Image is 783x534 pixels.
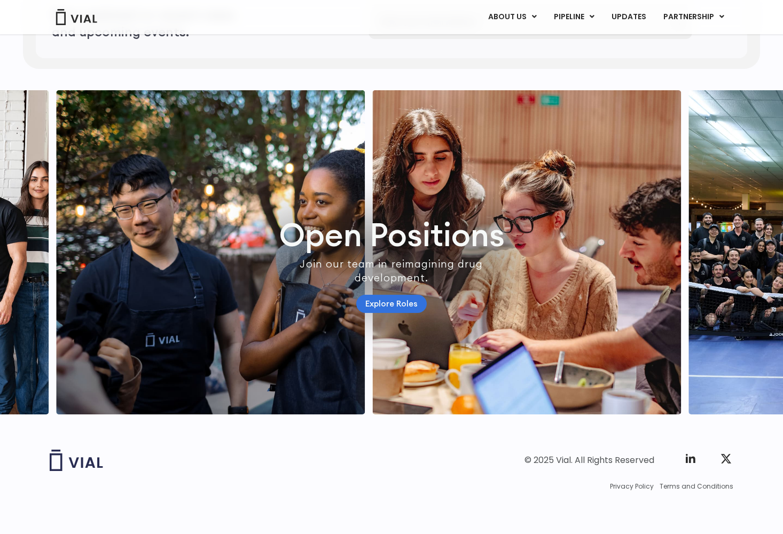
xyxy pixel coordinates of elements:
[56,90,365,414] div: 1 / 7
[655,8,733,26] a: PARTNERSHIPMenu Toggle
[524,454,654,466] div: © 2025 Vial. All Rights Reserved
[603,8,654,26] a: UPDATES
[610,482,654,491] a: Privacy Policy
[480,8,545,26] a: ABOUT USMenu Toggle
[50,450,103,471] img: Vial logo wih "Vial" spelled out
[545,8,602,26] a: PIPELINEMenu Toggle
[372,90,681,414] div: 2 / 7
[56,90,365,414] img: http://Group%20of%20people%20smiling%20wearing%20aprons
[356,295,427,313] a: Explore Roles
[55,9,98,25] img: Vial Logo
[660,482,733,491] a: Terms and Conditions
